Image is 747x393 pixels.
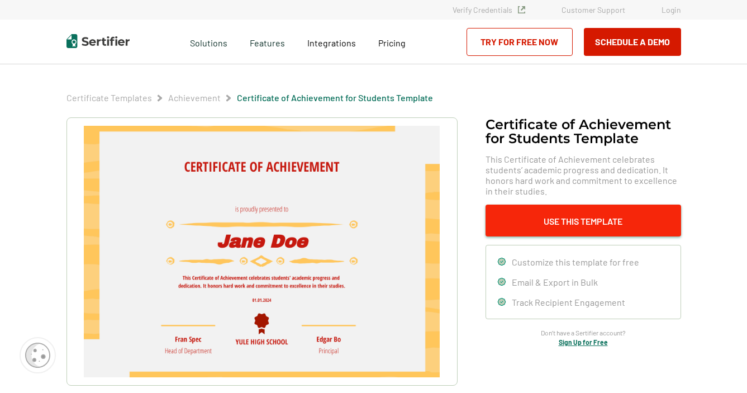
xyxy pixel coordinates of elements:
span: Pricing [378,37,406,48]
span: This Certificate of Achievement celebrates students’ academic progress and dedication. It honors ... [486,154,681,196]
a: Certificate Templates [66,92,152,103]
span: Features [250,35,285,49]
a: Pricing [378,35,406,49]
a: Integrations [307,35,356,49]
a: Sign Up for Free [559,338,608,346]
a: Achievement [168,92,221,103]
span: Solutions [190,35,227,49]
span: Customize this template for free [512,257,639,267]
img: Verified [518,6,525,13]
button: Use This Template [486,205,681,236]
button: Schedule a Demo [584,28,681,56]
div: Breadcrumb [66,92,433,103]
a: Customer Support [562,5,625,15]
h1: Certificate of Achievement for Students Template [486,117,681,145]
img: Certificate of Achievement for Students Template [84,126,439,377]
img: Sertifier | Digital Credentialing Platform [66,34,130,48]
span: Don’t have a Sertifier account? [541,328,626,338]
span: Integrations [307,37,356,48]
a: Verify Credentials [453,5,525,15]
iframe: Chat Widget [691,339,747,393]
img: Cookie Popup Icon [25,343,50,368]
span: Track Recipient Engagement [512,297,625,307]
span: Email & Export in Bulk [512,277,598,287]
a: Try for Free Now [467,28,573,56]
a: Login [662,5,681,15]
a: Certificate of Achievement for Students Template [237,92,433,103]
